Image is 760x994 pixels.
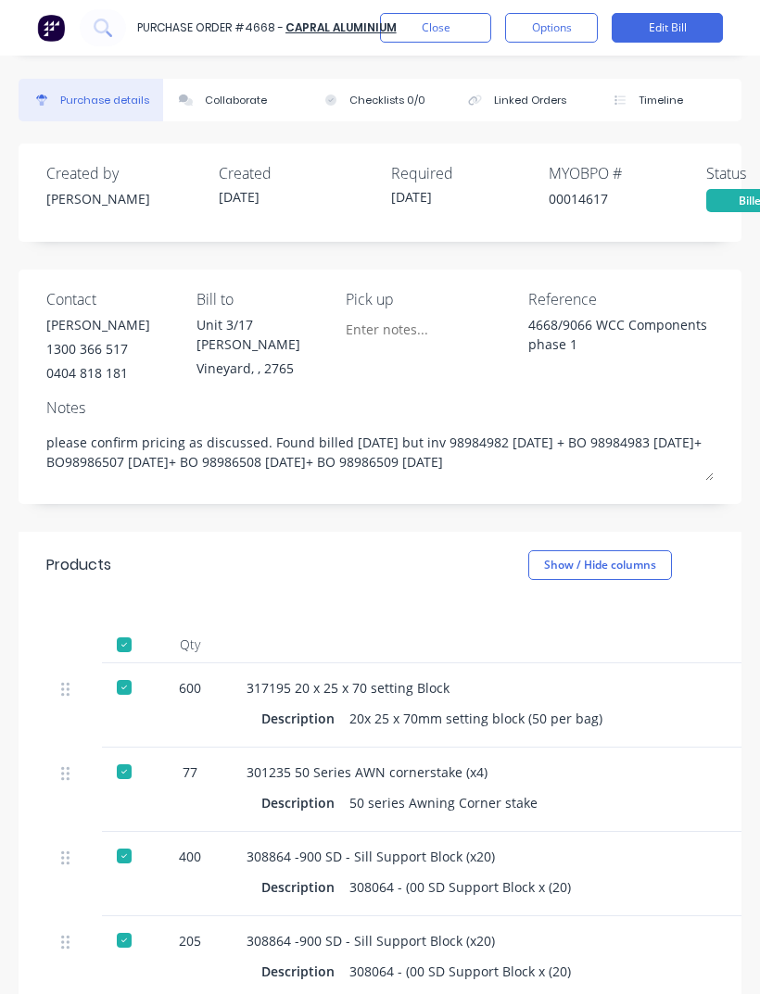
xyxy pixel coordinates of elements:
[205,93,267,108] div: Collaborate
[349,705,602,732] div: 20x 25 x 70mm setting block (50 per bag)
[261,958,349,985] div: Description
[19,79,163,121] button: Purchase details
[346,288,514,310] div: Pick up
[148,626,232,663] div: Qty
[37,14,65,42] img: Factory
[163,931,217,950] div: 205
[346,315,514,343] input: Enter notes...
[163,79,308,121] button: Collaborate
[549,162,706,184] div: MYOB PO #
[163,762,217,782] div: 77
[46,423,714,481] textarea: please confirm pricing as discussed. Found billed [DATE] but inv 98984982 [DATE] + BO 98984983 [D...
[46,554,111,576] div: Products
[528,315,714,357] textarea: 4668/9066 WCC Components phase 1
[639,93,683,108] div: Timeline
[163,678,217,698] div: 600
[349,789,538,816] div: 50 series Awning Corner stake
[261,705,349,732] div: Description
[308,79,452,121] button: Checklists 0/0
[452,79,597,121] button: Linked Orders
[549,189,706,208] div: 00014617
[505,13,598,43] button: Options
[349,874,571,900] div: 308064 - (00 SD Support Block x (20)
[46,189,204,208] div: [PERSON_NAME]
[597,79,741,121] button: Timeline
[219,162,376,184] div: Created
[196,315,333,354] div: Unit 3/17 [PERSON_NAME]
[46,162,204,184] div: Created by
[261,789,349,816] div: Description
[285,19,397,35] a: Capral Aluminium
[349,93,425,108] div: Checklists 0/0
[137,19,284,36] div: Purchase Order #4668 -
[528,550,672,580] button: Show / Hide columns
[196,288,333,310] div: Bill to
[612,13,723,43] button: Edit Bill
[163,847,217,866] div: 400
[528,288,714,310] div: Reference
[46,288,183,310] div: Contact
[60,93,149,108] div: Purchase details
[196,359,333,378] div: Vineyard, , 2765
[261,874,349,900] div: Description
[46,396,714,419] div: Notes
[349,958,571,985] div: 308064 - (00 SD Support Block x (20)
[391,162,549,184] div: Required
[380,13,491,43] button: Close
[494,93,566,108] div: Linked Orders
[46,339,150,359] div: 1300 366 517
[46,363,150,383] div: 0404 818 181
[46,315,150,334] div: [PERSON_NAME]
